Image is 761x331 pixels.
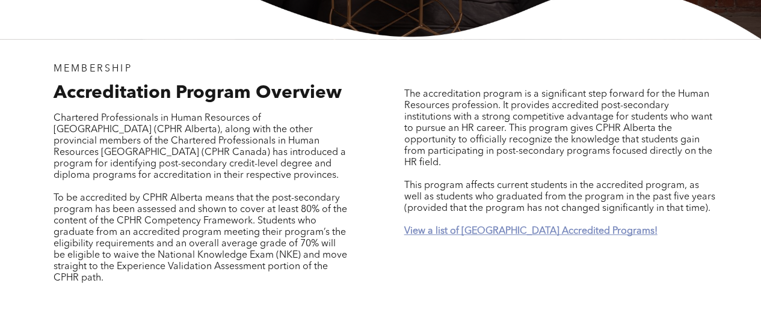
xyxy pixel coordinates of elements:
span: To be accredited by CPHR Alberta means that the post-secondary program has been assessed and show... [54,193,347,283]
span: The accreditation program is a significant step forward for the Human Resources profession. It pr... [404,90,712,168]
a: View a list of [GEOGRAPHIC_DATA] Accredited Programs! [404,226,657,236]
span: This program affects current students in the accredited program, as well as students who graduate... [404,181,715,213]
span: MEMBERSHIP [54,64,132,74]
span: Accreditation Program Overview [54,84,342,102]
span: Chartered Professionals in Human Resources of [GEOGRAPHIC_DATA] (CPHR Alberta), along with the ot... [54,114,346,180]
